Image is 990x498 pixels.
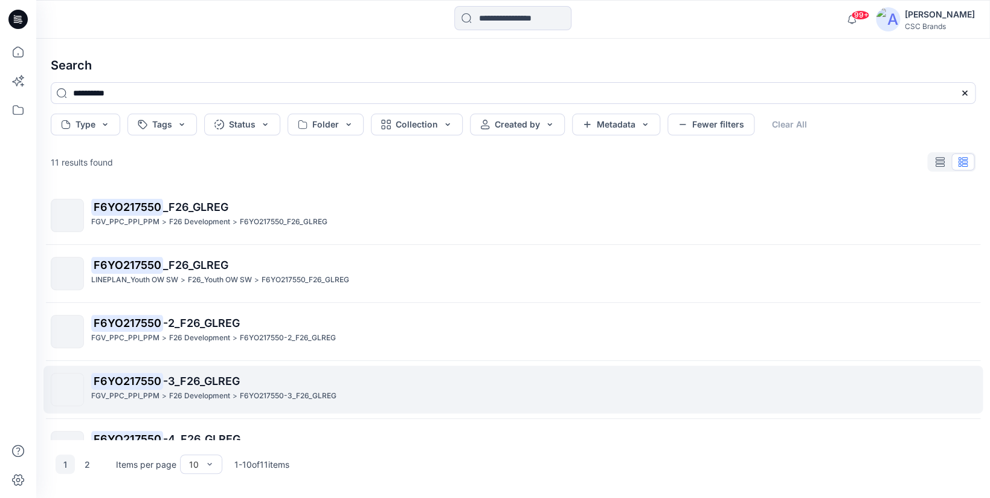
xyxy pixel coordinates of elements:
p: F26 Development [169,216,230,228]
h4: Search [41,48,985,82]
a: F6YO217550_F26_GLREGLINEPLAN_Youth OW SW>F26_Youth OW SW>F6YO217550_F26_GLREG [43,250,983,297]
button: Collection [371,114,463,135]
p: 11 results found [51,156,113,169]
div: [PERSON_NAME] [905,7,975,22]
p: FGV_PPC_PPI_PPM [91,390,159,403]
img: avatar [876,7,900,31]
a: F6YO217550-3_F26_GLREGFGV_PPC_PPI_PPM>F26 Development>F6YO217550-3_F26_GLREG [43,366,983,413]
p: > [254,274,259,286]
mark: F6YO217550 [91,198,163,215]
p: > [233,390,237,403]
button: Metadata [572,114,660,135]
div: 10 [189,458,199,471]
button: Status [204,114,280,135]
button: Type [51,114,120,135]
p: LINEPLAN_Youth OW SW [91,274,178,286]
mark: F6YO217550 [91,314,163,331]
mark: F6YO217550 [91,256,163,273]
p: F6YO217550_F26_GLREG [240,216,327,228]
span: 99+ [851,10,869,20]
span: -3_F26_GLREG [163,375,240,387]
button: 2 [77,454,97,474]
a: F6YO217550_F26_GLREGFGV_PPC_PPI_PPM>F26 Development>F6YO217550_F26_GLREG [43,192,983,239]
button: Created by [470,114,565,135]
button: Tags [127,114,197,135]
mark: F6YO217550 [91,430,163,447]
p: FGV_PPC_PPI_PPM [91,216,159,228]
p: > [162,332,167,344]
p: F26 Development [169,332,230,344]
p: F6YO217550_F26_GLREG [262,274,349,286]
span: -4_F26_GLREG [163,433,240,445]
button: Fewer filters [667,114,754,135]
p: F6YO217550-2_F26_GLREG [240,332,336,344]
a: F6YO217550-2_F26_GLREGFGV_PPC_PPI_PPM>F26 Development>F6YO217550-2_F26_GLREG [43,308,983,355]
p: F26_Youth OW SW [188,274,252,286]
div: CSC Brands [905,22,975,31]
p: > [162,390,167,403]
p: > [181,274,185,286]
span: _F26_GLREG [163,259,228,271]
button: Folder [288,114,364,135]
p: > [233,332,237,344]
p: > [233,216,237,228]
p: 1 - 10 of 11 items [234,458,289,471]
p: FGV_PPC_PPI_PPM [91,332,159,344]
span: -2_F26_GLREG [163,317,240,329]
p: > [162,216,167,228]
span: _F26_GLREG [163,201,228,213]
p: F6YO217550-3_F26_GLREG [240,390,336,403]
p: F26 Development [169,390,230,403]
button: 1 [56,454,75,474]
mark: F6YO217550 [91,372,163,389]
a: F6YO217550-4_F26_GLREGFGV_PPC_PPI_PPM>F26 Development>F6YO217550-4_F26_GLREG [43,424,983,471]
p: Items per page [116,458,176,471]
